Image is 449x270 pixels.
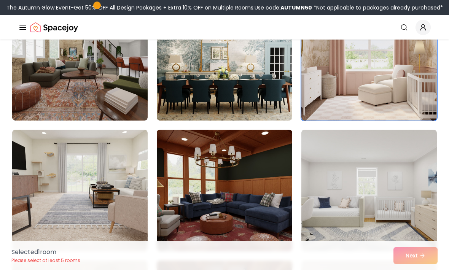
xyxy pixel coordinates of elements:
[11,257,80,264] p: Please select at least 5 rooms
[301,130,437,251] img: Room room-15
[11,248,80,257] p: Selected 1 room
[157,130,292,251] img: Room room-14
[12,130,148,251] img: Room room-13
[30,20,78,35] img: Spacejoy Logo
[280,4,312,11] b: AUTUMN50
[30,20,78,35] a: Spacejoy
[312,4,443,11] span: *Not applicable to packages already purchased*
[18,15,431,40] nav: Global
[255,4,312,11] span: Use code:
[6,4,443,11] div: The Autumn Glow Event-Get 50% OFF All Design Packages + Extra 10% OFF on Multiple Rooms.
